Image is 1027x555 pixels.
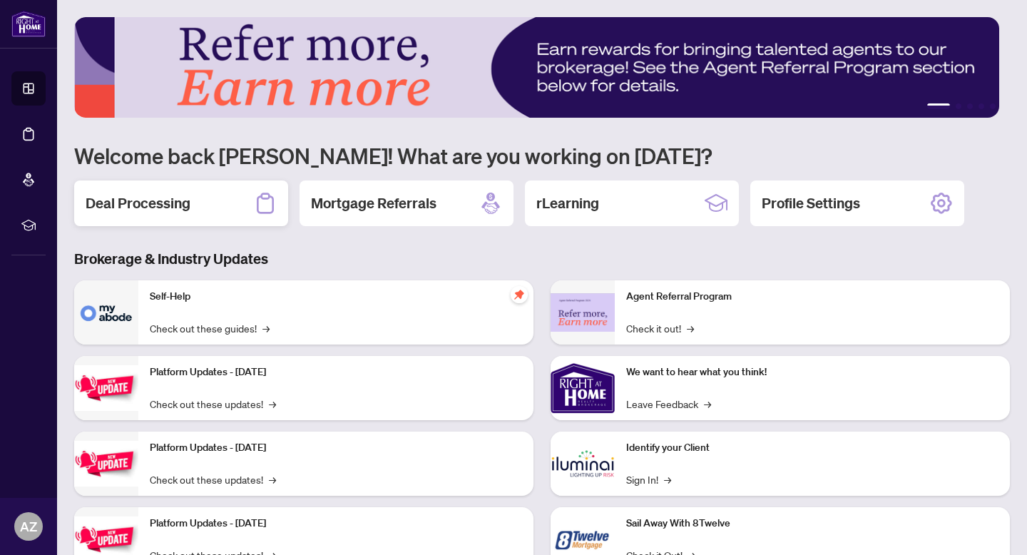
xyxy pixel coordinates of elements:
img: Identify your Client [551,432,615,496]
span: → [664,472,671,487]
h2: Mortgage Referrals [311,193,436,213]
a: Check out these updates!→ [150,472,276,487]
span: → [687,320,694,336]
img: We want to hear what you think! [551,356,615,420]
p: Platform Updates - [DATE] [150,440,522,456]
p: Platform Updates - [DATE] [150,365,522,380]
img: Platform Updates - July 21, 2025 [74,365,138,410]
p: Identify your Client [626,440,998,456]
a: Leave Feedback→ [626,396,711,412]
p: Sail Away With 8Twelve [626,516,998,531]
p: Agent Referral Program [626,289,998,305]
span: → [269,472,276,487]
h1: Welcome back [PERSON_NAME]! What are you working on [DATE]? [74,142,1010,169]
img: Slide 0 [74,17,999,118]
h3: Brokerage & Industry Updates [74,249,1010,269]
span: → [704,396,711,412]
button: 4 [979,103,984,109]
button: 1 [927,103,950,109]
h2: rLearning [536,193,599,213]
img: Self-Help [74,280,138,345]
span: → [269,396,276,412]
p: We want to hear what you think! [626,365,998,380]
a: Check it out!→ [626,320,694,336]
a: Check out these guides!→ [150,320,270,336]
button: 5 [990,103,996,109]
p: Self-Help [150,289,522,305]
img: Agent Referral Program [551,293,615,332]
a: Check out these updates!→ [150,396,276,412]
span: → [262,320,270,336]
p: Platform Updates - [DATE] [150,516,522,531]
h2: Profile Settings [762,193,860,213]
button: Open asap [970,505,1013,548]
img: logo [11,11,46,37]
button: 2 [956,103,961,109]
span: AZ [20,516,37,536]
h2: Deal Processing [86,193,190,213]
img: Platform Updates - July 8, 2025 [74,441,138,486]
a: Sign In!→ [626,472,671,487]
button: 3 [967,103,973,109]
span: pushpin [511,286,528,303]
